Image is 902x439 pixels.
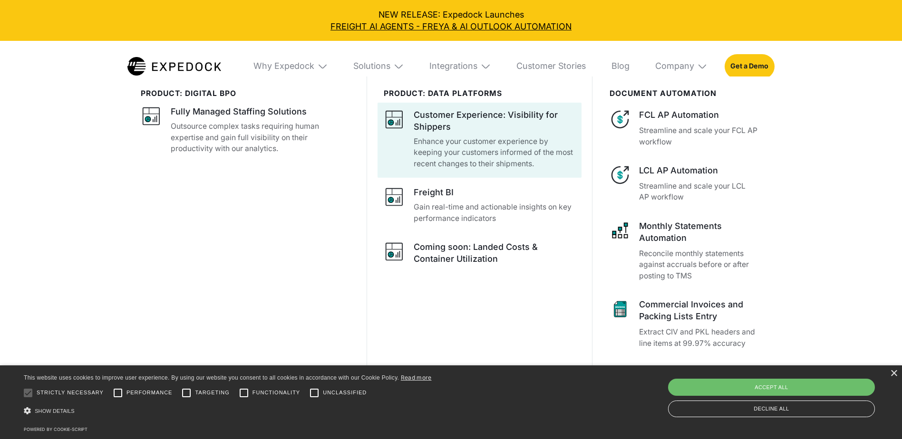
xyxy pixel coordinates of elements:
a: FCL AP AutomationStreamline and scale your FCL AP workflow [610,109,761,147]
div: Accept all [668,379,875,396]
span: This website uses cookies to improve user experience. By using our website you consent to all coo... [24,374,399,381]
span: Targeting [195,389,229,397]
p: Enhance your customer experience by keeping your customers informed of the most recent changes to... [414,136,575,170]
div: document automation [610,89,761,98]
a: LCL AP AutomationStreamline and scale your LCL AP workflow [610,164,761,203]
div: Customer Experience: Visibility for Shippers [414,109,575,133]
p: Streamline and scale your LCL AP workflow [639,181,761,203]
p: Streamline and scale your FCL AP workflow [639,125,761,147]
a: Freight BIGain real-time and actionable insights on key performance indicators [384,186,575,224]
p: Reconcile monthly statements against accruals before or after posting to TMS [639,248,761,282]
p: Gain real-time and actionable insights on key performance indicators [414,201,575,224]
p: Outsource complex tasks requiring human expertise and gain full visibility on their productivity ... [171,121,349,154]
div: Company [647,41,716,92]
div: Coming soon: Landed Costs & Container Utilization [414,241,575,265]
div: LCL AP Automation [639,164,761,176]
a: Customer Stories [508,41,594,92]
a: Blog [603,41,638,92]
div: Show details [24,404,432,419]
a: FREIGHT AI AGENTS - FREYA & AI OUTLOOK AUTOMATION [9,20,893,32]
a: Monthly Statements AutomationReconcile monthly statements against accruals before or after postin... [610,220,761,282]
div: product: digital bpo [141,89,349,98]
div: Company [655,61,694,71]
span: Functionality [252,389,300,397]
span: Performance [126,389,173,397]
span: Unclassified [323,389,367,397]
div: Integrations [421,41,499,92]
div: Why Expedock [253,61,314,71]
div: Why Expedock [245,41,336,92]
a: Customer Experience: Visibility for ShippersEnhance your customer experience by keeping your cust... [384,109,575,169]
div: Monthly Statements Automation [639,220,761,244]
div: Commercial Invoices and Packing Lists Entry [639,298,761,322]
a: Read more [401,374,432,381]
a: Get a Demo [725,54,775,79]
iframe: Chat Widget [744,336,902,439]
div: PRODUCT: data platforms [384,89,575,98]
a: Commercial Invoices and Packing Lists EntryExtract CIV and PKL headers and line items at 99.97% a... [610,298,761,349]
a: Fully Managed Staffing SolutionsOutsource complex tasks requiring human expertise and gain full v... [141,105,349,154]
div: Fully Managed Staffing Solutions [171,105,307,117]
span: Strictly necessary [37,389,104,397]
p: Extract CIV and PKL headers and line items at 99.97% accuracy [639,326,761,349]
div: Freight BI [414,186,454,198]
a: Powered by cookie-script [24,427,87,432]
div: FCL AP Automation [639,109,761,121]
span: Show details [35,408,75,414]
a: Coming soon: Landed Costs & Container Utilization [384,241,575,268]
div: Decline all [668,401,875,417]
div: Solutions [345,41,412,92]
div: Integrations [429,61,477,71]
div: Solutions [353,61,390,71]
div: NEW RELEASE: Expedock Launches [9,9,893,32]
